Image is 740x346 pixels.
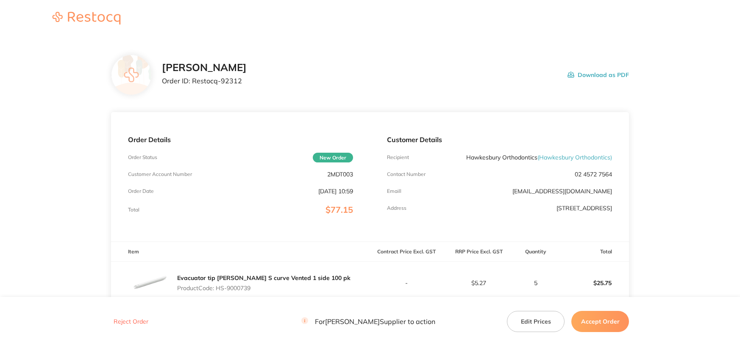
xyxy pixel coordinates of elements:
[162,77,247,85] p: Order ID: Restocq- 92312
[128,154,157,160] p: Order Status
[44,12,129,25] img: Restocq logo
[387,171,426,177] p: Contact Number
[128,262,170,304] img: NDV3cThzMg
[177,285,351,291] p: Product Code: HS-9000739
[111,242,370,262] th: Item
[387,205,406,211] p: Address
[177,274,351,282] a: Evacuator tip [PERSON_NAME] S curve Vented 1 side 100 pk
[387,136,612,143] p: Customer Details
[387,188,401,194] p: Emaill
[443,280,515,286] p: $5.27
[162,62,247,74] h2: [PERSON_NAME]
[44,12,129,26] a: Restocq logo
[370,280,442,286] p: -
[512,187,612,195] a: [EMAIL_ADDRESS][DOMAIN_NAME]
[557,273,629,293] p: $25.75
[571,311,629,332] button: Accept Order
[327,171,353,178] p: 2MDT003
[515,280,556,286] p: 5
[128,207,139,213] p: Total
[313,153,353,162] span: New Order
[128,171,192,177] p: Customer Account Number
[128,188,154,194] p: Order Date
[515,242,556,262] th: Quantity
[387,154,409,160] p: Recipient
[128,136,353,143] p: Order Details
[111,318,151,326] button: Reject Order
[507,311,565,332] button: Edit Prices
[537,154,612,161] span: ( Hawkesbury Orthodontics )
[442,242,515,262] th: RRP Price Excl. GST
[325,204,353,215] span: $77.15
[568,62,629,88] button: Download as PDF
[556,205,612,211] p: [STREET_ADDRESS]
[575,171,612,178] p: 02 4572 7564
[318,188,353,195] p: [DATE] 10:59
[466,154,612,161] p: Hawkesbury Orthodontics
[556,242,629,262] th: Total
[301,318,435,326] p: For [PERSON_NAME] Supplier to action
[370,242,442,262] th: Contract Price Excl. GST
